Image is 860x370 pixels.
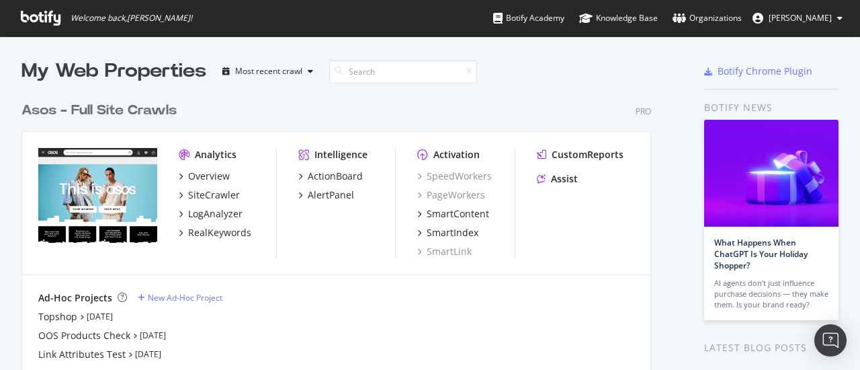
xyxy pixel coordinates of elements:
div: Botify Chrome Plugin [718,65,812,78]
a: AlertPanel [298,188,354,202]
a: What Happens When ChatGPT Is Your Holiday Shopper? [714,237,808,271]
div: Overview [188,170,230,183]
button: [PERSON_NAME] [742,7,853,29]
div: Most recent crawl [235,67,302,75]
a: Assist [537,172,578,186]
div: Intelligence [314,148,368,161]
div: SiteCrawler [188,188,240,202]
div: Latest Blog Posts [704,340,838,355]
a: SmartContent [417,207,489,221]
div: Knowledge Base [579,11,658,25]
div: AI agents don’t just influence purchase decisions — they make them. Is your brand ready? [714,278,828,310]
div: My Web Properties [21,58,206,85]
div: Asos - Full Site Crawls [21,101,177,120]
span: Welcome back, [PERSON_NAME] ! [71,13,192,24]
div: Organizations [673,11,742,25]
a: ActionBoard [298,170,363,183]
div: Activation [433,148,480,161]
a: SmartIndex [417,226,478,239]
input: Search [329,60,477,83]
div: Botify Academy [493,11,564,25]
a: SmartLink [417,245,472,258]
img: What Happens When ChatGPT Is Your Holiday Shopper? [704,120,838,227]
a: SpeedWorkers [417,170,492,183]
a: PageWorkers [417,188,485,202]
a: OOS Products Check [38,329,130,342]
a: CustomReports [537,148,623,161]
a: Topshop [38,310,77,324]
div: SmartContent [427,207,489,221]
a: LogAnalyzer [179,207,243,221]
div: Assist [551,172,578,186]
div: New Ad-Hoc Project [148,292,222,303]
div: CustomReports [552,148,623,161]
img: www.asos.com [38,148,157,244]
button: Most recent crawl [217,61,318,82]
a: [DATE] [140,330,166,341]
a: New Ad-Hoc Project [138,292,222,303]
div: Pro [636,106,651,117]
div: SmartIndex [427,226,478,239]
a: Overview [179,170,230,183]
span: Kerry Collins [769,12,832,24]
div: ActionBoard [308,170,363,183]
div: Open Intercom Messenger [814,324,847,357]
div: Analytics [195,148,236,161]
div: RealKeywords [188,226,251,239]
a: RealKeywords [179,226,251,239]
div: LogAnalyzer [188,207,243,221]
a: SiteCrawler [179,188,240,202]
a: [DATE] [135,348,161,360]
a: Botify Chrome Plugin [704,65,812,78]
a: Asos - Full Site Crawls [21,101,182,120]
a: [DATE] [87,311,113,322]
a: Link Attributes Test [38,348,126,361]
div: Ad-Hoc Projects [38,291,112,305]
div: AlertPanel [308,188,354,202]
div: Botify news [704,100,838,115]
